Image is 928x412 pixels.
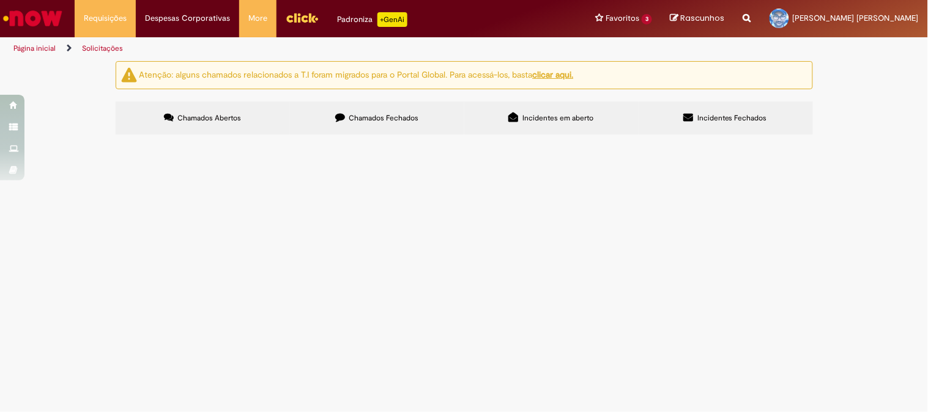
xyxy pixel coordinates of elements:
[681,12,725,24] span: Rascunhos
[82,43,123,53] a: Solicitações
[1,6,64,31] img: ServiceNow
[286,9,319,27] img: click_logo_yellow_360x200.png
[606,12,639,24] span: Favoritos
[349,113,418,123] span: Chamados Fechados
[139,69,574,80] ng-bind-html: Atenção: alguns chamados relacionados a T.I foram migrados para o Portal Global. Para acessá-los,...
[642,14,652,24] span: 3
[377,12,407,27] p: +GenAi
[522,113,593,123] span: Incidentes em aberto
[13,43,56,53] a: Página inicial
[697,113,767,123] span: Incidentes Fechados
[670,13,725,24] a: Rascunhos
[84,12,127,24] span: Requisições
[9,37,609,60] ul: Trilhas de página
[248,12,267,24] span: More
[337,12,407,27] div: Padroniza
[145,12,230,24] span: Despesas Corporativas
[793,13,919,23] span: [PERSON_NAME] [PERSON_NAME]
[533,69,574,80] a: clicar aqui.
[177,113,241,123] span: Chamados Abertos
